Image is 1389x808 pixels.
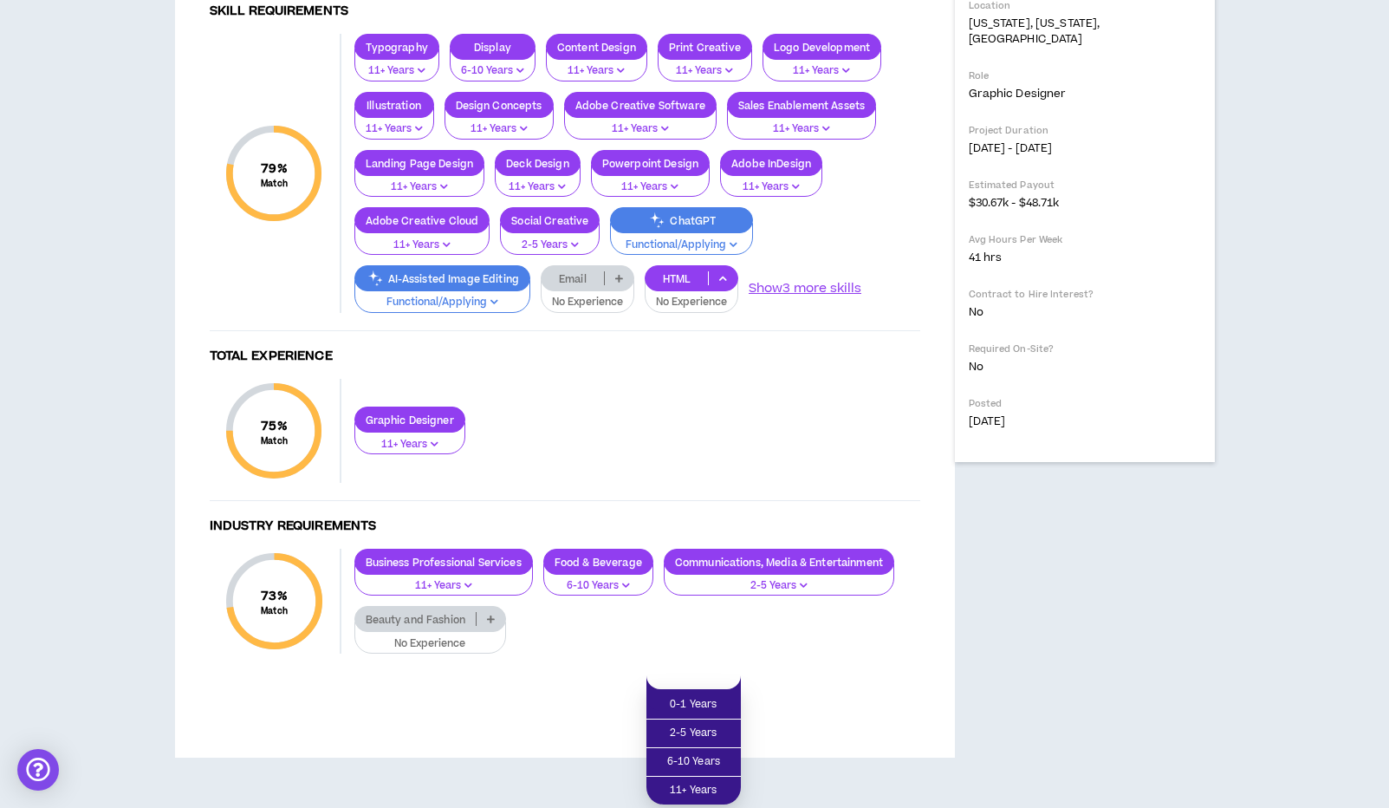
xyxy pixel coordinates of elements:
button: 6-10 Years [543,564,653,596]
span: 0-1 Years [657,695,730,714]
p: Adobe InDesign [721,157,821,170]
button: 11+ Years [720,165,822,198]
p: 11+ Years [366,121,423,137]
p: 11+ Years [366,179,474,195]
p: No Experience [656,295,727,310]
button: 6-10 Years [450,49,535,81]
span: 79 % [261,160,288,178]
button: 2-5 Years [664,564,894,596]
p: Print Creative [659,41,751,54]
div: Open Intercom Messenger [17,749,59,791]
button: Functional/Applying [354,280,531,313]
button: 11+ Years [445,107,554,140]
span: 6-10 Years [657,753,730,772]
p: [US_STATE], [US_STATE], [GEOGRAPHIC_DATA] [969,16,1201,47]
p: 11+ Years [366,437,454,453]
p: HTML [646,272,708,285]
p: Deck Design [496,157,580,170]
p: 11+ Years [366,578,522,594]
p: Project Duration [969,124,1201,137]
p: Functional/Applying [366,295,520,310]
p: No [969,359,1201,375]
button: No Experience [354,622,507,655]
p: 11+ Years [774,63,870,79]
button: 11+ Years [763,49,881,81]
button: 11+ Years [495,165,581,198]
button: 11+ Years [354,422,465,455]
p: Typography [355,41,438,54]
p: 11+ Years [731,179,811,195]
button: No Experience [645,280,738,313]
p: Display [451,41,535,54]
button: 2-5 Years [500,223,600,256]
p: Role [969,69,1201,82]
span: 11+ Years [657,781,730,800]
p: Avg Hours Per Week [969,233,1201,246]
button: 11+ Years [354,165,485,198]
p: Sales Enablement Assets [728,99,875,112]
p: Communications, Media & Entertainment [665,556,893,569]
p: 11+ Years [669,63,741,79]
p: [DATE] - [DATE] [969,140,1201,156]
p: Functional/Applying [621,238,742,253]
button: 11+ Years [354,223,490,256]
button: 11+ Years [591,165,710,198]
h4: Industry Requirements [210,518,920,535]
p: 6-10 Years [461,63,524,79]
p: 11+ Years [557,63,636,79]
p: No Experience [552,295,623,310]
p: No [969,304,1201,320]
span: 2-5 Years [657,724,730,743]
p: Contract to Hire Interest? [969,288,1201,301]
p: $30.67k - $48.71k [969,195,1201,211]
p: Illustration [355,99,433,112]
p: 11+ Years [602,179,698,195]
p: 2-5 Years [675,578,883,594]
p: 11+ Years [366,63,428,79]
p: Business Professional Services [355,556,532,569]
h4: Total Experience [210,349,920,365]
p: 6-10 Years [555,578,642,594]
p: Required On-Site? [969,342,1201,355]
p: Graphic Designer [355,414,464,427]
p: 41 hrs [969,250,1201,265]
span: 75 % [261,417,288,435]
span: 73 % [261,587,288,605]
p: Design Concepts [445,99,553,112]
small: Match [261,435,288,447]
p: Logo Development [763,41,880,54]
p: Content Design [547,41,646,54]
button: 11+ Years [727,107,876,140]
button: 11+ Years [354,107,434,140]
p: 11+ Years [366,238,479,253]
p: 2-5 Years [511,238,588,253]
button: No Experience [541,280,634,313]
p: Food & Beverage [544,556,652,569]
p: Social Creative [501,214,599,227]
p: Adobe Creative Software [565,99,716,112]
p: Posted [969,397,1201,410]
p: 11+ Years [575,121,705,137]
p: [DATE] [969,414,1201,429]
p: Adobe Creative Cloud [355,214,490,227]
p: Landing Page Design [355,157,484,170]
p: 11+ Years [506,179,569,195]
p: Beauty and Fashion [355,613,477,626]
p: 11+ Years [738,121,865,137]
p: Estimated Payout [969,179,1201,192]
button: 11+ Years [354,49,439,81]
button: Show3 more skills [749,279,861,298]
button: Functional/Applying [610,223,753,256]
p: Email [542,272,604,285]
button: 11+ Years [354,564,533,596]
button: 11+ Years [564,107,717,140]
p: No Experience [366,636,496,652]
button: 11+ Years [658,49,752,81]
p: 11+ Years [456,121,542,137]
span: Graphic Designer [969,86,1067,101]
p: Powerpoint Design [592,157,709,170]
p: ChatGPT [611,214,752,227]
small: Match [261,605,288,617]
button: 11+ Years [546,49,647,81]
h4: Skill Requirements [210,3,920,20]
